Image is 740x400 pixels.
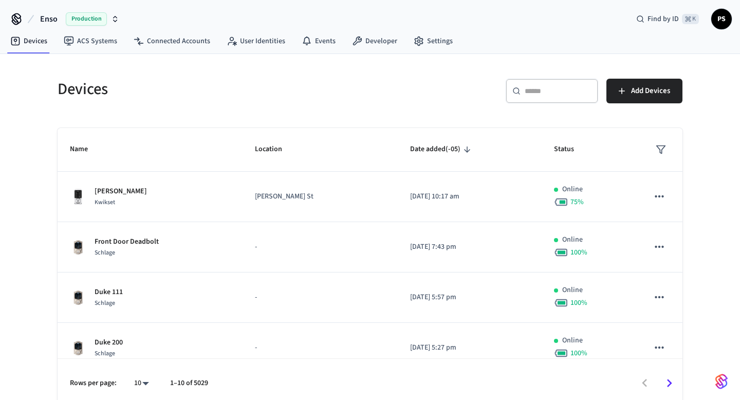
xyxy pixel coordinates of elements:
[562,234,583,245] p: Online
[647,14,679,24] span: Find by ID
[95,349,115,358] span: Schlage
[255,191,385,202] p: [PERSON_NAME] St
[129,376,154,391] div: 10
[255,141,295,157] span: Location
[344,32,405,50] a: Developer
[562,184,583,195] p: Online
[410,191,529,202] p: [DATE] 10:17 am
[58,79,364,100] h5: Devices
[66,12,107,26] span: Production
[570,298,587,308] span: 100 %
[682,14,699,24] span: ⌘ K
[570,247,587,258] span: 100 %
[125,32,218,50] a: Connected Accounts
[255,342,385,353] p: -
[170,378,208,389] p: 1–10 of 5029
[40,13,58,25] span: Enso
[410,292,529,303] p: [DATE] 5:57 pm
[606,79,682,103] button: Add Devices
[70,340,86,356] img: Schlage Sense Smart Deadbolt with Camelot Trim, Front
[2,32,55,50] a: Devices
[293,32,344,50] a: Events
[554,141,587,157] span: Status
[95,237,159,247] p: Front Door Deadbolt
[405,32,461,50] a: Settings
[711,9,732,29] button: PS
[95,198,115,207] span: Kwikset
[70,289,86,306] img: Schlage Sense Smart Deadbolt with Camelot Trim, Front
[255,242,385,252] p: -
[95,186,147,197] p: [PERSON_NAME]
[255,292,385,303] p: -
[70,378,117,389] p: Rows per page:
[95,299,115,307] span: Schlage
[70,239,86,256] img: Schlage Sense Smart Deadbolt with Camelot Trim, Front
[95,337,123,348] p: Duke 200
[712,10,731,28] span: PS
[631,84,670,98] span: Add Devices
[55,32,125,50] a: ACS Systems
[70,189,86,205] img: Kwikset Halo Touchscreen Wifi Enabled Smart Lock, Polished Chrome, Front
[410,342,529,353] p: [DATE] 5:27 pm
[628,10,707,28] div: Find by ID⌘ K
[562,285,583,296] p: Online
[562,335,583,346] p: Online
[70,141,101,157] span: Name
[570,197,584,207] span: 75 %
[410,141,474,157] span: Date added(-05)
[218,32,293,50] a: User Identities
[95,248,115,257] span: Schlage
[410,242,529,252] p: [DATE] 7:43 pm
[570,348,587,358] span: 100 %
[715,373,728,390] img: SeamLogoGradient.69752ec5.svg
[95,287,123,298] p: Duke 111
[657,371,681,395] button: Go to next page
